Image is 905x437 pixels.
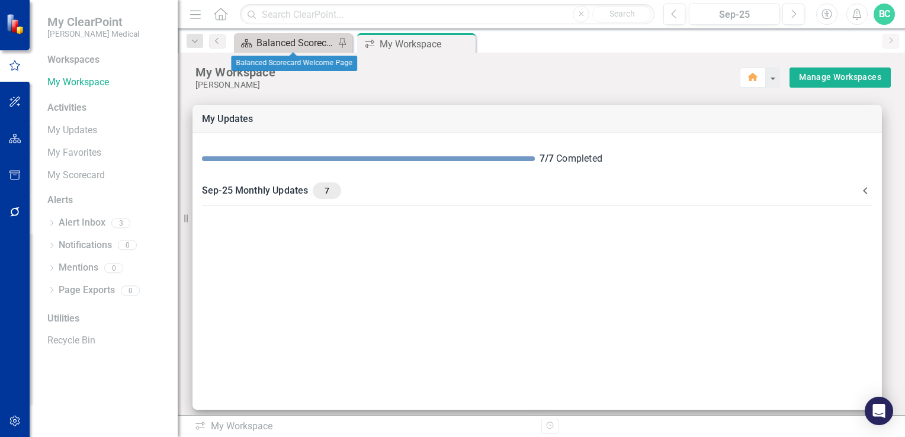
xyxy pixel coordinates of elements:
input: Search ClearPoint... [240,4,654,25]
div: 3 [111,218,130,228]
div: Sep-25 Monthly Updates7 [192,175,882,206]
a: My Favorites [47,146,166,160]
div: 0 [104,263,123,273]
img: ClearPoint Strategy [6,14,27,34]
div: My Workspace [380,37,473,52]
div: [PERSON_NAME] [195,80,740,90]
a: Balanced Scorecard Welcome Page [237,36,335,50]
span: Search [609,9,635,18]
div: My Workspace [194,420,532,433]
div: 0 [121,285,140,295]
span: My ClearPoint [47,15,139,29]
div: 7 / 7 [540,152,554,166]
a: Notifications [59,239,112,252]
span: 7 [317,185,336,196]
div: split button [790,68,891,88]
div: Alerts [47,194,166,207]
div: My Workspace [195,65,740,80]
div: Sep-25 [693,8,775,22]
div: Completed [540,152,872,166]
div: Open Intercom Messenger [865,397,893,425]
div: Utilities [47,312,166,326]
a: My Workspace [47,76,166,89]
div: Activities [47,101,166,115]
button: Search [592,6,652,23]
div: 0 [118,240,137,250]
a: Alert Inbox [59,216,105,230]
a: My Updates [47,124,166,137]
a: Manage Workspaces [799,70,881,85]
a: Page Exports [59,284,115,297]
div: Balanced Scorecard Welcome Page [256,36,335,50]
a: My Scorecard [47,169,166,182]
a: Recycle Bin [47,334,166,348]
small: [PERSON_NAME] Medical [47,29,139,38]
div: Sep-25 Monthly Updates [202,182,858,199]
a: My Updates [202,113,253,124]
a: Mentions [59,261,98,275]
button: Manage Workspaces [790,68,891,88]
button: Sep-25 [689,4,779,25]
div: Balanced Scorecard Welcome Page [231,56,357,71]
button: BC [874,4,895,25]
div: Workspaces [47,53,100,67]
